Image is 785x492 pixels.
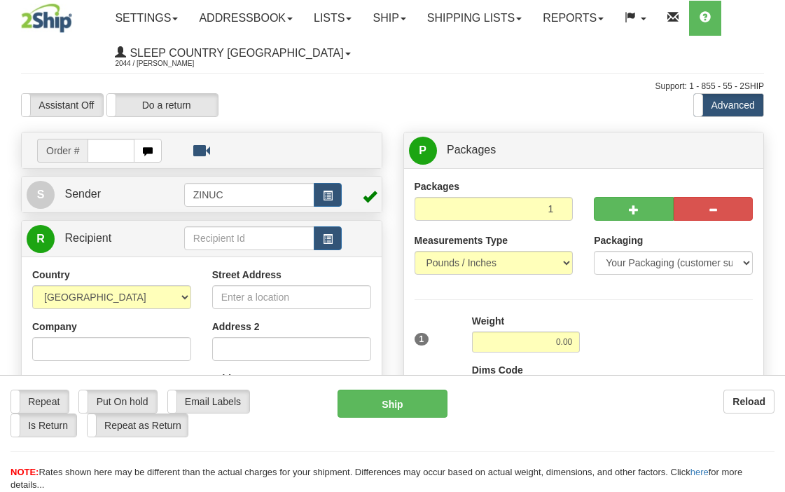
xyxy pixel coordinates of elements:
[472,314,504,328] label: Weight
[409,136,759,165] a: P Packages
[64,232,111,244] span: Recipient
[212,371,260,385] label: Address 3
[447,144,496,156] span: Packages
[11,414,76,437] label: Is Return
[303,1,362,36] a: Lists
[415,333,429,346] span: 1
[27,181,55,209] span: S
[212,268,282,282] label: Street Address
[732,396,765,407] b: Reload
[472,363,523,377] label: Dims Code
[126,47,343,59] span: Sleep Country [GEOGRAPHIC_DATA]
[212,320,260,334] label: Address 2
[338,390,447,418] button: Ship
[409,137,437,165] span: P
[21,81,764,93] div: Support: 1 - 855 - 55 - 2SHIP
[27,224,167,253] a: R Recipient
[168,390,250,413] label: Email Labels
[594,233,643,247] label: Packaging
[184,226,314,250] input: Recipient Id
[104,1,188,36] a: Settings
[104,36,361,71] a: Sleep Country [GEOGRAPHIC_DATA] 2044 / [PERSON_NAME]
[415,233,508,247] label: Measurements Type
[11,390,69,413] label: Repeat
[11,467,39,477] span: NOTE:
[417,1,532,36] a: Shipping lists
[753,175,784,317] iframe: chat widget
[212,285,371,309] input: Enter a location
[415,179,460,193] label: Packages
[21,4,72,33] img: logo2044.jpg
[694,94,763,116] label: Advanced
[32,320,77,334] label: Company
[27,180,184,209] a: S Sender
[188,1,303,36] a: Addressbook
[723,390,774,414] button: Reload
[32,371,104,385] label: Contact Person
[362,1,416,36] a: Ship
[88,414,188,437] label: Repeat as Return
[32,268,70,282] label: Country
[22,94,103,116] label: Assistant Off
[27,225,55,253] span: R
[532,1,614,36] a: Reports
[37,139,88,163] span: Order #
[690,467,709,477] a: here
[79,390,156,413] label: Put On hold
[107,94,218,116] label: Do a return
[115,57,220,71] span: 2044 / [PERSON_NAME]
[184,183,314,207] input: Sender Id
[64,188,101,200] span: Sender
